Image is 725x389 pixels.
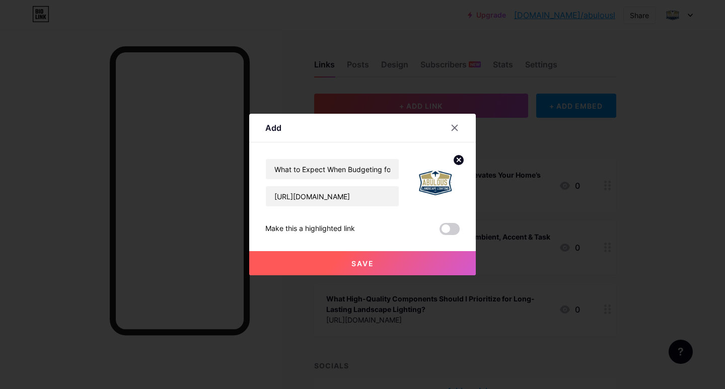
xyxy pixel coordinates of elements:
button: Save [249,251,476,275]
span: Save [351,259,374,268]
input: Title [266,159,399,179]
input: URL [266,186,399,206]
div: Make this a highlighted link [265,223,355,235]
div: Add [265,122,281,134]
img: link_thumbnail [411,159,460,207]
